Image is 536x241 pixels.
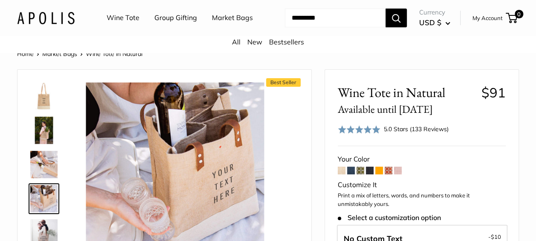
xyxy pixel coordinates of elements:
[212,12,253,24] a: Market Bags
[338,102,433,116] small: Available until [DATE]
[515,10,523,18] span: 0
[491,233,501,240] span: $10
[419,6,450,18] span: Currency
[42,50,77,58] a: Market Bags
[29,115,59,146] a: Wine Tote in Natural
[338,153,506,166] div: Your Color
[338,179,506,191] div: Customize It
[30,82,58,110] img: Wine Tote in Natural
[30,151,58,178] img: Wine Tote in Natural
[30,117,58,144] img: Wine Tote in Natural
[419,16,450,29] button: USD $
[385,9,407,27] button: Search
[29,149,59,180] a: Wine Tote in Natural
[29,81,59,112] a: Wine Tote in Natural
[17,48,142,59] nav: Breadcrumb
[247,38,262,46] a: New
[384,124,449,134] div: 5.0 Stars (133 Reviews)
[30,185,58,212] img: Wine Tote in Natural
[419,18,441,27] span: USD $
[154,12,197,24] a: Group Gifting
[266,78,301,87] span: Best Seller
[338,85,475,116] span: Wine Tote in Natural
[338,123,449,135] div: 5.0 Stars (133 Reviews)
[507,13,517,23] a: 0
[29,183,59,214] a: Wine Tote in Natural
[269,38,304,46] a: Bestsellers
[338,214,440,222] span: Select a customization option
[86,50,142,58] span: Wine Tote in Natural
[17,12,75,24] img: Apolis
[481,84,506,101] span: $91
[232,38,240,46] a: All
[107,12,139,24] a: Wine Tote
[285,9,385,27] input: Search...
[338,191,506,208] p: Print a mix of letters, words, and numbers to make it unmistakably yours.
[17,50,34,58] a: Home
[472,13,503,23] a: My Account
